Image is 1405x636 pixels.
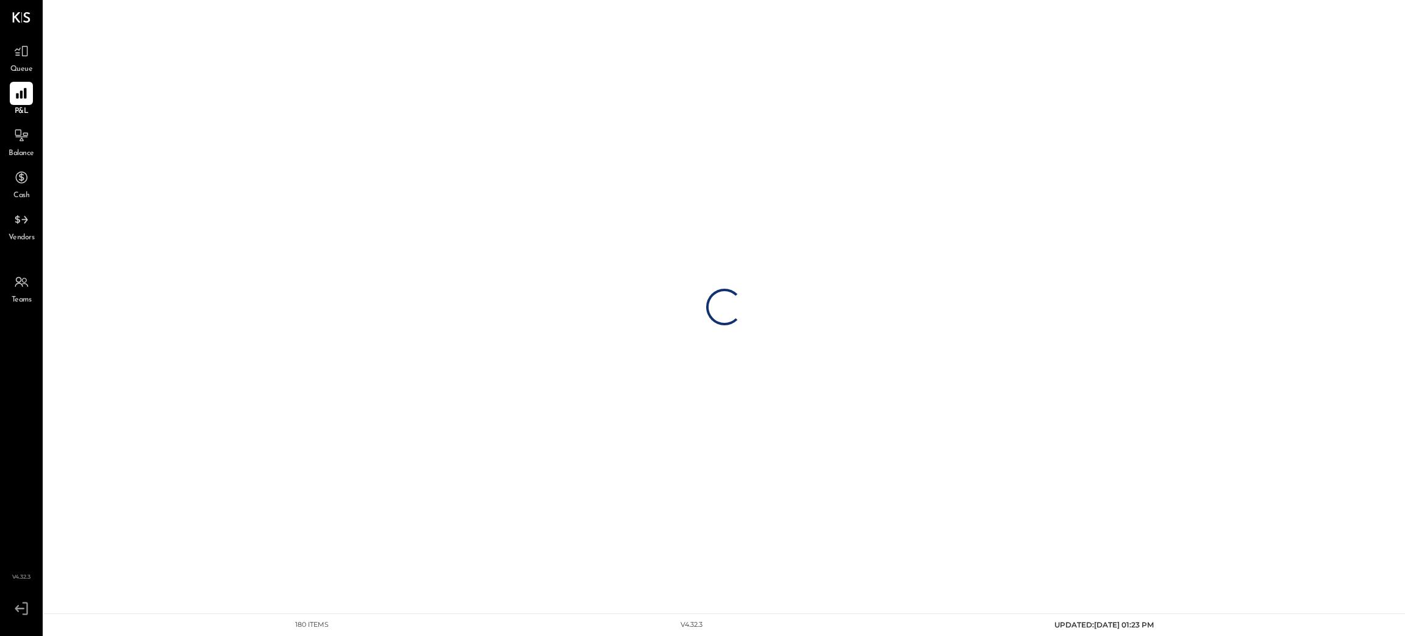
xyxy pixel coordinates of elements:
a: Cash [1,166,42,201]
a: Queue [1,40,42,75]
span: Queue [10,64,33,75]
a: Teams [1,270,42,306]
span: Vendors [9,233,35,244]
span: UPDATED: [DATE] 01:23 PM [1054,620,1154,629]
a: Vendors [1,208,42,244]
span: Balance [9,148,34,159]
div: v 4.32.3 [681,620,702,630]
span: Teams [12,295,32,306]
a: Balance [1,124,42,159]
div: 180 items [295,620,329,630]
span: P&L [15,106,29,117]
a: P&L [1,82,42,117]
span: Cash [13,190,29,201]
